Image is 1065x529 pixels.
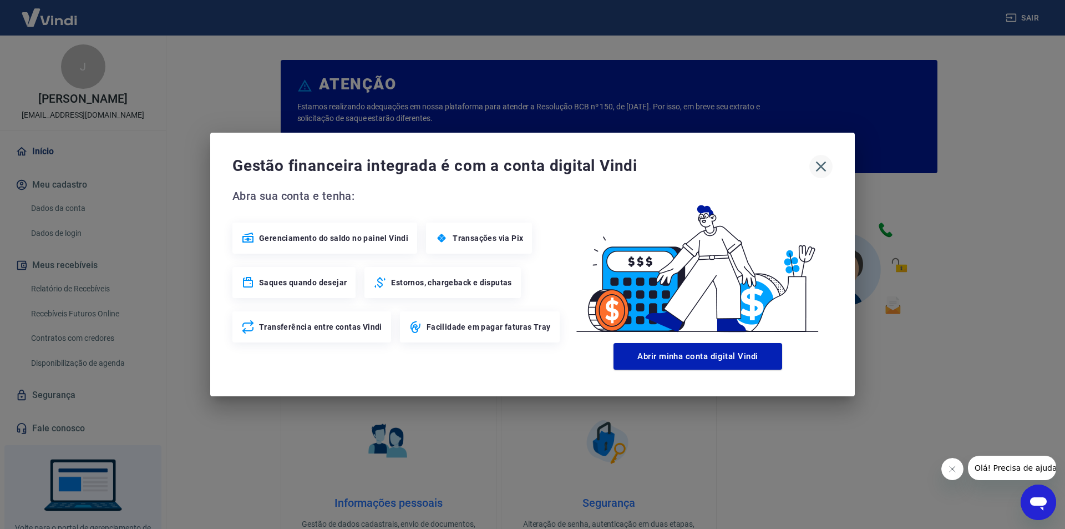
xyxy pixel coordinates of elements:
[259,277,347,288] span: Saques quando desejar
[7,8,93,17] span: Olá! Precisa de ajuda?
[391,277,511,288] span: Estornos, chargeback e disputas
[563,187,833,339] img: Good Billing
[259,233,408,244] span: Gerenciamento do saldo no painel Vindi
[1021,485,1056,520] iframe: Botão para abrir a janela de mensagens
[941,458,963,480] iframe: Fechar mensagem
[453,233,523,244] span: Transações via Pix
[232,187,563,205] span: Abra sua conta e tenha:
[259,321,382,332] span: Transferência entre contas Vindi
[968,456,1056,480] iframe: Mensagem da empresa
[427,321,551,332] span: Facilidade em pagar faturas Tray
[613,343,782,370] button: Abrir minha conta digital Vindi
[232,155,809,177] span: Gestão financeira integrada é com a conta digital Vindi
